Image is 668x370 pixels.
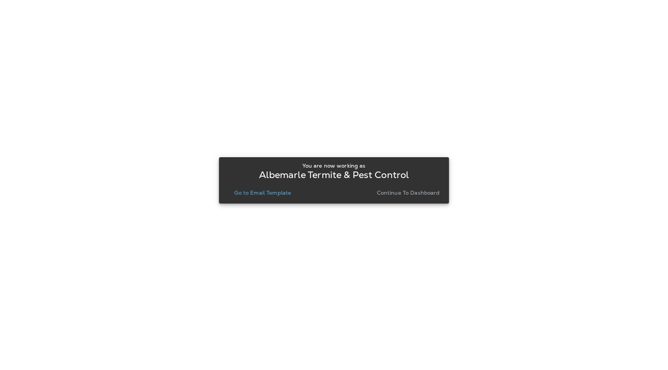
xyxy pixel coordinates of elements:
[259,172,409,178] p: Albemarle Termite & Pest Control
[234,190,291,196] p: Go to Email Template
[231,187,294,198] button: Go to Email Template
[374,187,443,198] button: Continue to Dashboard
[302,163,365,169] p: You are now working as
[377,190,440,196] p: Continue to Dashboard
